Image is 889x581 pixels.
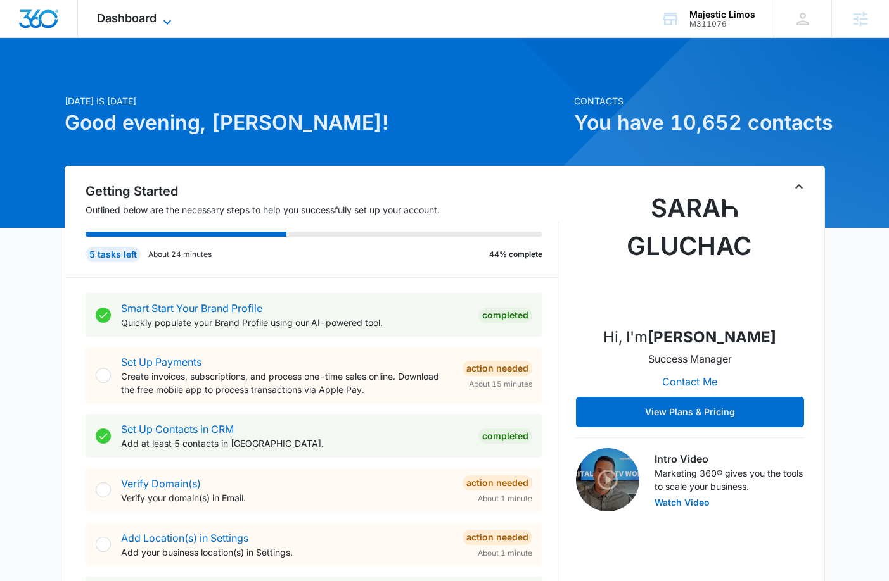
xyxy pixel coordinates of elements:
[65,108,566,138] h1: Good evening, [PERSON_NAME]!
[478,493,532,504] span: About 1 minute
[648,351,732,366] p: Success Manager
[478,308,532,323] div: Completed
[121,423,234,435] a: Set Up Contacts in CRM
[97,11,157,25] span: Dashboard
[148,249,212,260] p: About 24 minutes
[627,189,753,316] img: Sarah Gluchacki
[655,466,804,493] p: Marketing 360® gives you the tools to scale your business.
[649,366,730,397] button: Contact Me
[469,378,532,390] span: About 15 minutes
[121,437,468,450] p: Add at least 5 contacts in [GEOGRAPHIC_DATA].
[478,428,532,444] div: Completed
[489,249,542,260] p: 44% complete
[121,477,201,490] a: Verify Domain(s)
[463,530,532,545] div: Action Needed
[689,9,755,20] div: account name
[689,20,755,28] div: account id
[791,179,807,194] button: Toggle Collapse
[574,108,825,138] h1: You have 10,652 contacts
[121,302,262,315] a: Smart Start Your Brand Profile
[574,94,825,108] p: Contacts
[86,203,558,216] p: Outlined below are the necessary steps to help you successfully set up your account.
[121,316,468,329] p: Quickly populate your Brand Profile using our AI-powered tool.
[648,328,776,346] strong: [PERSON_NAME]
[86,247,141,262] div: 5 tasks left
[86,182,558,201] h2: Getting Started
[576,397,804,427] button: View Plans & Pricing
[121,370,452,396] p: Create invoices, subscriptions, and process one-time sales online. Download the free mobile app t...
[576,448,639,511] img: Intro Video
[478,547,532,559] span: About 1 minute
[463,475,532,490] div: Action Needed
[65,94,566,108] p: [DATE] is [DATE]
[655,451,804,466] h3: Intro Video
[121,532,248,544] a: Add Location(s) in Settings
[463,361,532,376] div: Action Needed
[121,356,201,368] a: Set Up Payments
[603,326,776,349] p: Hi, I'm
[121,491,452,504] p: Verify your domain(s) in Email.
[121,546,452,559] p: Add your business location(s) in Settings.
[655,498,710,507] button: Watch Video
